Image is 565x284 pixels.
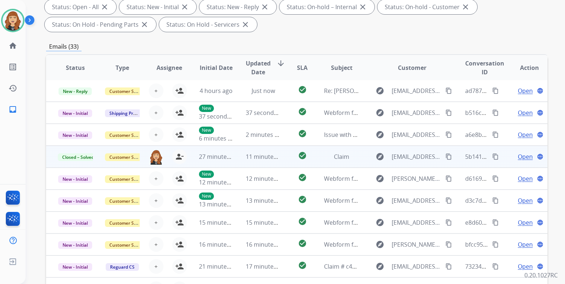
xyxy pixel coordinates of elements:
mat-icon: check_circle [298,239,307,248]
mat-icon: explore [376,174,384,183]
mat-icon: language [537,197,543,204]
span: Type [116,63,129,72]
span: Open [518,152,533,161]
span: + [154,218,158,227]
mat-icon: explore [376,86,384,95]
span: Claim [334,153,349,161]
span: New - Initial [58,263,92,271]
mat-icon: content_copy [492,109,499,116]
mat-icon: content_copy [492,197,499,204]
mat-icon: language [537,153,543,160]
span: 13 minutes ago [246,197,288,205]
mat-icon: check_circle [298,107,307,116]
mat-icon: language [537,175,543,182]
p: New [199,171,214,178]
span: 12 minutes ago [246,175,288,183]
button: + [149,171,163,186]
mat-icon: list_alt [8,63,17,71]
mat-icon: check_circle [298,217,307,226]
span: Customer Support [105,197,152,205]
mat-icon: language [537,219,543,226]
button: + [149,127,163,142]
button: + [149,193,163,208]
span: Open [518,218,533,227]
mat-icon: person_add [175,218,184,227]
mat-icon: explore [376,130,384,139]
span: + [154,130,158,139]
span: [EMAIL_ADDRESS][PERSON_NAME][DOMAIN_NAME] [392,108,441,117]
span: 2 minutes ago [246,131,285,139]
mat-icon: content_copy [445,241,452,248]
span: 13 minutes ago [199,200,241,208]
mat-icon: inbox [8,105,17,114]
span: New - Initial [58,109,92,117]
mat-icon: content_copy [492,153,499,160]
button: + [149,105,163,120]
mat-icon: close [140,20,149,29]
p: 0.20.1027RC [524,271,558,280]
mat-icon: content_copy [492,241,499,248]
mat-icon: content_copy [445,175,452,182]
mat-icon: person_add [175,174,184,183]
mat-icon: explore [376,218,384,227]
div: Status: On Hold - Pending Parts [45,17,156,32]
span: Re: [PERSON_NAME] return request [324,87,422,95]
span: Customer Support [105,219,152,227]
mat-icon: explore [376,108,384,117]
div: Status: On Hold - Servicers [159,17,257,32]
mat-icon: check_circle [298,151,307,160]
mat-icon: content_copy [445,197,452,204]
span: Initial Date [200,63,233,72]
mat-icon: content_copy [445,87,452,94]
span: 16 minutes ago [199,240,241,248]
span: New - Initial [58,175,92,183]
span: [EMAIL_ADDRESS][DOMAIN_NAME] [392,218,441,227]
span: New - Initial [58,241,92,249]
span: Status [66,63,85,72]
span: 27 minutes ago [199,153,241,161]
mat-icon: language [537,131,543,138]
mat-icon: arrow_downward [276,59,285,68]
span: Assignee [157,63,182,72]
mat-icon: language [537,109,543,116]
p: New [199,193,214,200]
mat-icon: content_copy [445,153,452,160]
span: Open [518,196,533,205]
span: Webform from [EMAIL_ADDRESS][PERSON_NAME][DOMAIN_NAME] on [DATE] [324,109,535,117]
span: 4 hours ago [200,87,233,95]
span: + [154,86,158,95]
span: Open [518,86,533,95]
mat-icon: content_copy [492,219,499,226]
mat-icon: content_copy [445,131,452,138]
mat-icon: content_copy [492,87,499,94]
mat-icon: content_copy [445,263,452,270]
span: [EMAIL_ADDRESS][DOMAIN_NAME] [392,196,441,205]
mat-icon: check_circle [298,173,307,182]
mat-icon: check_circle [298,195,307,204]
span: Customer Support [105,87,152,95]
span: 37 seconds ago [246,109,289,117]
span: New - Initial [58,131,92,139]
mat-icon: check_circle [298,261,307,270]
mat-icon: close [260,3,269,11]
mat-icon: person_add [175,86,184,95]
span: [PERSON_NAME][EMAIL_ADDRESS][PERSON_NAME][DOMAIN_NAME] [392,174,441,183]
mat-icon: person_add [175,196,184,205]
mat-icon: explore [376,262,384,271]
span: 15 minutes ago [199,218,241,227]
span: [EMAIL_ADDRESS][DOMAIN_NAME] [392,130,441,139]
mat-icon: explore [376,196,384,205]
span: New - Initial [58,219,92,227]
span: Customer Support [105,153,152,161]
span: [EMAIL_ADDRESS][DOMAIN_NAME] [392,152,441,161]
span: New - Reply [59,87,92,95]
span: Updated Date [246,59,271,76]
span: 17 minutes ago [246,262,288,270]
span: [PERSON_NAME][EMAIL_ADDRESS][DOMAIN_NAME] [392,240,441,249]
span: [EMAIL_ADDRESS][DOMAIN_NAME] [392,262,441,271]
span: + [154,240,158,249]
span: Open [518,240,533,249]
span: Conversation ID [465,59,504,76]
button: + [149,237,163,252]
mat-icon: person_remove [175,152,184,161]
